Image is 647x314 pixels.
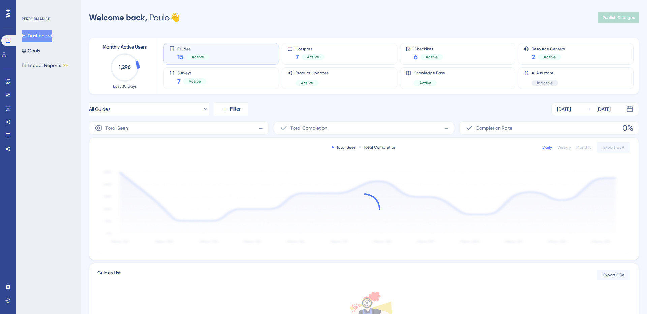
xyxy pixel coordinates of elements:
span: 15 [177,52,184,62]
span: Active [192,54,204,60]
span: 0% [622,123,633,133]
span: Total Seen [105,124,128,132]
div: Monthly [576,145,591,150]
span: Export CSV [603,272,624,278]
span: Hotspots [296,46,325,51]
span: 7 [296,52,299,62]
button: Export CSV [597,270,630,280]
span: Active [307,54,319,60]
div: [DATE] [597,105,611,113]
span: Last 30 days [113,84,137,89]
span: Monthly Active Users [103,43,147,51]
span: Guides List [97,269,121,281]
button: All Guides [89,102,209,116]
span: Export CSV [603,145,624,150]
button: Publish Changes [598,12,639,23]
span: Publish Changes [603,15,635,20]
span: Surveys [177,70,206,75]
div: Total Completion [359,145,396,150]
span: Welcome back, [89,12,147,22]
button: Filter [214,102,248,116]
span: 6 [414,52,418,62]
button: Goals [22,44,40,57]
span: All Guides [89,105,110,113]
div: [DATE] [557,105,571,113]
span: Knowledge Base [414,70,445,76]
text: 1,296 [119,64,131,70]
span: Active [544,54,556,60]
span: Product Updates [296,70,328,76]
div: BETA [62,64,68,67]
span: - [259,123,263,133]
button: Dashboard [22,30,52,42]
span: Total Completion [290,124,327,132]
span: Active [189,78,201,84]
button: Export CSV [597,142,630,153]
span: Resource Centers [532,46,565,51]
span: Filter [230,105,241,113]
span: Active [301,80,313,86]
span: Guides [177,46,209,51]
div: Weekly [557,145,571,150]
div: Daily [542,145,552,150]
span: AI Assistant [532,70,558,76]
div: PERFORMANCE [22,16,50,22]
div: Paulo 👋 [89,12,180,23]
span: Active [419,80,431,86]
span: Inactive [537,80,553,86]
span: Checklists [414,46,443,51]
span: 2 [532,52,535,62]
span: Completion Rate [476,124,512,132]
div: Total Seen [332,145,356,150]
span: Active [426,54,438,60]
span: - [444,123,448,133]
span: 7 [177,76,181,86]
button: Impact ReportsBETA [22,59,68,71]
